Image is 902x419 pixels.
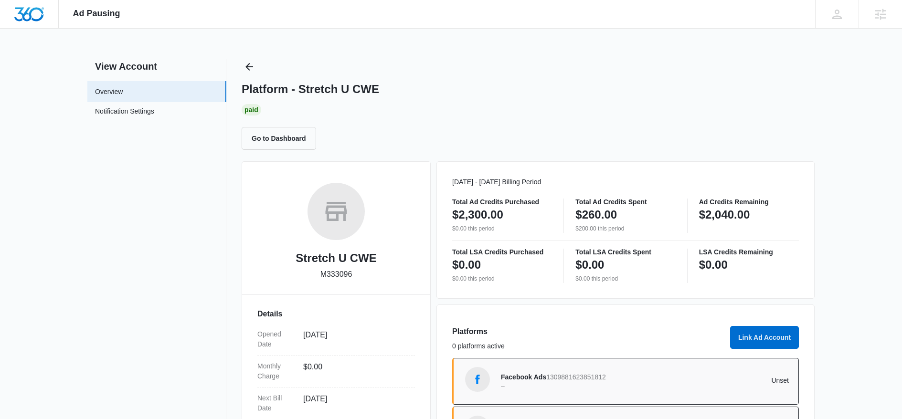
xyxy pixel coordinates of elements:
[257,308,415,320] h3: Details
[320,269,352,280] p: M333096
[575,274,675,283] p: $0.00 this period
[699,199,799,205] p: Ad Credits Remaining
[257,356,415,388] div: Monthly Charge$0.00
[501,383,645,389] p: –
[452,326,724,337] h3: Platforms
[257,324,415,356] div: Opened Date[DATE]
[242,82,379,96] h1: Platform - Stretch U CWE
[452,249,552,255] p: Total LSA Credits Purchased
[95,106,154,119] a: Notification Settings
[452,341,724,351] p: 0 platforms active
[452,207,503,222] p: $2,300.00
[87,59,226,73] h2: View Account
[546,373,606,381] span: 1309881623851812
[242,127,316,150] button: Go to Dashboard
[645,377,789,384] p: Unset
[452,199,552,205] p: Total Ad Credits Purchased
[575,224,675,233] p: $200.00 this period
[257,329,296,349] dt: Opened Date
[303,393,407,413] dd: [DATE]
[452,274,552,283] p: $0.00 this period
[242,104,261,115] div: Paid
[730,326,799,349] button: Link Ad Account
[242,134,322,142] a: Go to Dashboard
[452,358,799,405] a: Facebook AdsFacebook Ads1309881623851812–Unset
[575,257,604,272] p: $0.00
[95,87,123,97] a: Overview
[452,257,481,272] p: $0.00
[257,393,296,413] dt: Next Bill Date
[699,207,750,222] p: $2,040.00
[575,249,675,255] p: Total LSA Credits Spent
[575,207,617,222] p: $260.00
[452,177,799,187] p: [DATE] - [DATE] Billing Period
[575,199,675,205] p: Total Ad Credits Spent
[699,257,728,272] p: $0.00
[303,329,407,349] dd: [DATE]
[242,59,257,74] button: Back
[501,373,546,381] span: Facebook Ads
[699,249,799,255] p: LSA Credits Remaining
[303,361,407,381] dd: $0.00
[452,224,552,233] p: $0.00 this period
[73,9,120,19] span: Ad Pausing
[257,361,296,381] dt: Monthly Charge
[470,372,485,387] img: Facebook Ads
[296,250,376,267] h2: Stretch U CWE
